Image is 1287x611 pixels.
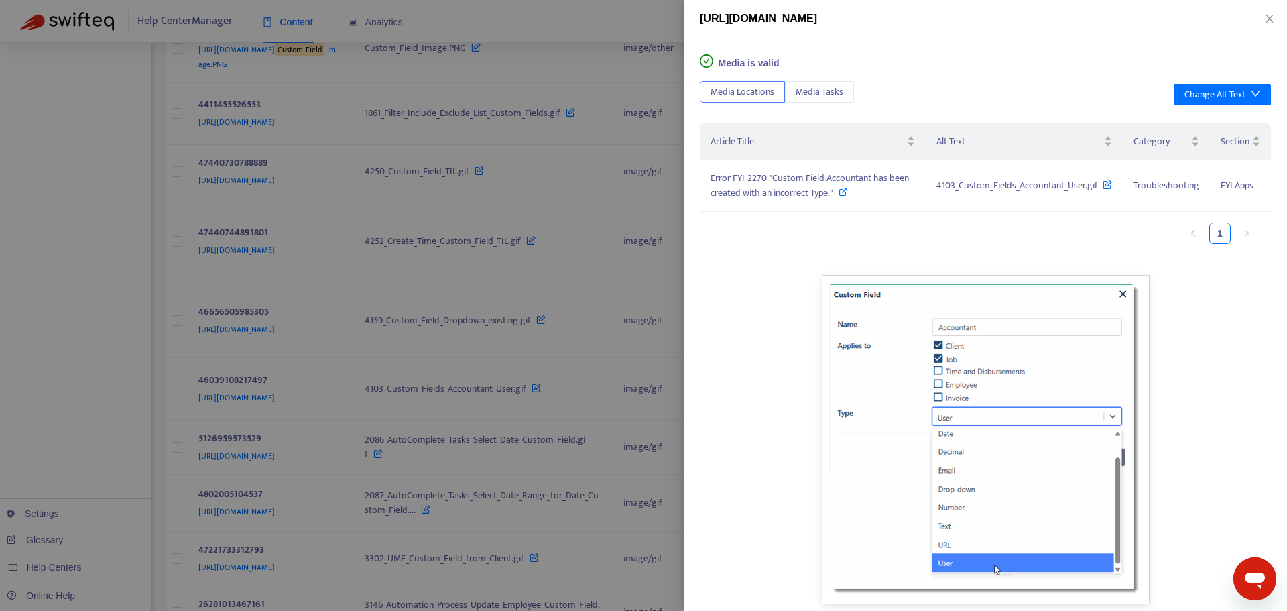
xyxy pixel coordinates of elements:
button: right [1236,223,1258,244]
li: Previous Page [1182,223,1204,244]
span: Article Title [711,134,904,149]
span: Media Locations [711,85,774,99]
span: FYI Apps [1221,178,1253,193]
span: [URL][DOMAIN_NAME] [700,13,817,24]
th: Section [1210,123,1271,160]
span: left [1189,229,1197,237]
button: left [1182,223,1204,244]
button: Change Alt Text [1174,84,1271,105]
span: Section [1221,134,1249,149]
span: close [1264,13,1275,24]
th: Category [1123,123,1210,160]
div: Change Alt Text [1184,87,1245,102]
span: Media is valid [719,58,780,68]
a: 1 [1210,223,1230,243]
th: Article Title [700,123,926,160]
li: 1 [1209,223,1231,244]
span: Error FYI-2270 "Custom Field Accountant has been created with an incorrect Type." [711,170,909,201]
li: Next Page [1236,223,1258,244]
button: Media Tasks [785,81,854,103]
span: Media Tasks [796,85,843,99]
span: Alt Text [936,134,1102,149]
span: Category [1133,134,1188,149]
span: down [1251,89,1260,99]
iframe: Button to launch messaging window [1233,557,1276,600]
span: 4103_Custom_Fields_Accountant_User.gif [936,178,1098,193]
span: Troubleshooting [1133,178,1199,193]
button: Close [1260,13,1279,25]
th: Alt Text [926,123,1123,160]
span: right [1243,229,1251,237]
span: check-circle [700,54,713,68]
button: Media Locations [700,81,785,103]
img: Unable to display this image [822,275,1150,604]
